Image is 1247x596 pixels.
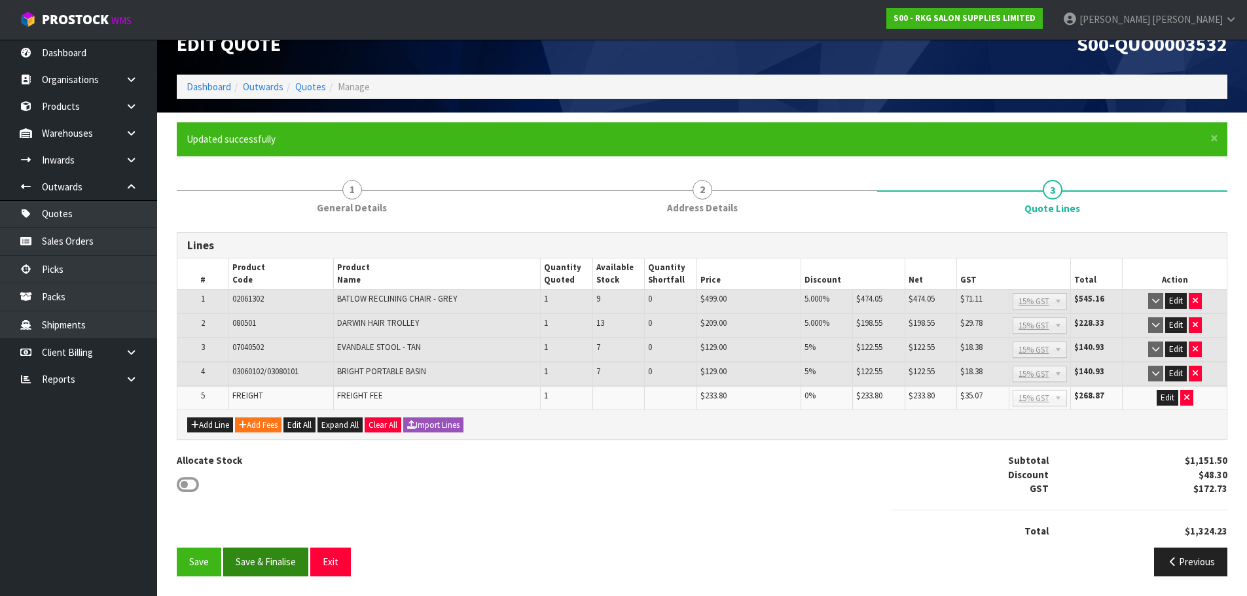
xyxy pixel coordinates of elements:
[1019,342,1049,358] span: 15% GST
[1193,482,1227,495] strong: $172.73
[856,390,882,401] span: $233.80
[693,180,712,200] span: 2
[1185,525,1227,537] strong: $1,324.23
[648,366,652,377] span: 0
[177,222,1227,586] span: Quote Lines
[801,258,905,289] th: Discount
[232,342,264,353] span: 07040502
[544,293,548,304] span: 1
[321,419,359,430] span: Expand All
[337,342,421,353] span: EVANDALE STOOL - TAN
[960,293,983,304] span: $71.11
[1030,482,1049,495] strong: GST
[337,293,457,304] span: BATLOW RECLINING CHAIR - GREY
[1019,294,1049,309] span: 15% GST
[1019,318,1049,334] span: 15% GST
[283,417,316,433] button: Edit All
[187,133,276,145] span: Updated successfully
[957,258,1070,289] th: GST
[1165,317,1187,333] button: Edit
[1077,31,1227,56] span: S00-QUO0003532
[856,342,882,353] span: $122.55
[1123,258,1227,289] th: Action
[700,342,727,353] span: $129.00
[1152,13,1223,26] span: [PERSON_NAME]
[1154,548,1227,576] button: Previous
[596,342,600,353] span: 7
[544,342,548,353] span: 1
[229,258,333,289] th: Product Code
[856,366,882,377] span: $122.55
[886,8,1043,29] a: S00 - RKG SALON SUPPLIES LIMITED
[540,258,592,289] th: Quantity Quoted
[201,366,205,377] span: 4
[187,239,1217,252] h3: Lines
[1074,390,1104,401] strong: $268.87
[1074,342,1104,353] strong: $140.93
[1199,468,1227,481] strong: $48.30
[804,342,816,353] span: 5%
[596,293,600,304] span: 9
[700,293,727,304] span: $499.00
[960,390,983,401] span: $35.07
[177,548,221,576] button: Save
[403,417,463,433] button: Import Lines
[1079,13,1150,26] span: [PERSON_NAME]
[42,11,109,28] span: ProStock
[544,390,548,401] span: 1
[804,366,816,377] span: 5%
[909,342,935,353] span: $122.55
[1157,390,1178,406] button: Edit
[20,11,36,27] img: cube-alt.png
[596,317,604,328] span: 13
[232,293,264,304] span: 02061302
[804,293,829,304] span: 5.000%
[1074,366,1104,377] strong: $140.93
[243,80,283,93] a: Outwards
[1074,293,1104,304] strong: $545.16
[1165,293,1187,309] button: Edit
[544,366,548,377] span: 1
[235,417,281,433] button: Add Fees
[317,201,387,215] span: General Details
[365,417,401,433] button: Clear All
[700,390,727,401] span: $233.80
[700,366,727,377] span: $129.00
[960,366,983,377] span: $18.38
[1008,468,1049,481] strong: Discount
[1008,454,1049,466] strong: Subtotal
[223,548,308,576] button: Save & Finalise
[187,80,231,93] a: Dashboard
[333,258,540,289] th: Product Name
[1074,317,1104,328] strong: $228.33
[1024,202,1080,215] span: Quote Lines
[337,366,426,377] span: BRIGHT PORTABLE BASIN
[1019,391,1049,406] span: 15% GST
[909,317,935,328] span: $198.55
[111,14,132,27] small: WMS
[856,293,882,304] span: $474.05
[177,31,281,56] span: Edit Quote
[960,342,983,353] span: $18.38
[1210,129,1218,147] span: ×
[342,180,362,200] span: 1
[201,390,205,401] span: 5
[804,390,808,401] span: 0
[201,317,205,328] span: 2
[201,342,205,353] span: 3
[232,317,256,328] span: 080501
[648,342,652,353] span: 0
[232,366,298,377] span: 03060102/03080101
[909,390,935,401] span: $233.80
[801,386,853,410] td: %
[1019,366,1049,382] span: 15% GST
[667,201,738,215] span: Address Details
[338,80,370,93] span: Manage
[804,317,829,328] span: 5.000%
[697,258,801,289] th: Price
[337,390,383,401] span: FREIGHT FEE
[1165,366,1187,381] button: Edit
[960,317,983,328] span: $29.78
[337,317,419,328] span: DARWIN HAIR TROLLEY
[645,258,697,289] th: Quantity Shortfall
